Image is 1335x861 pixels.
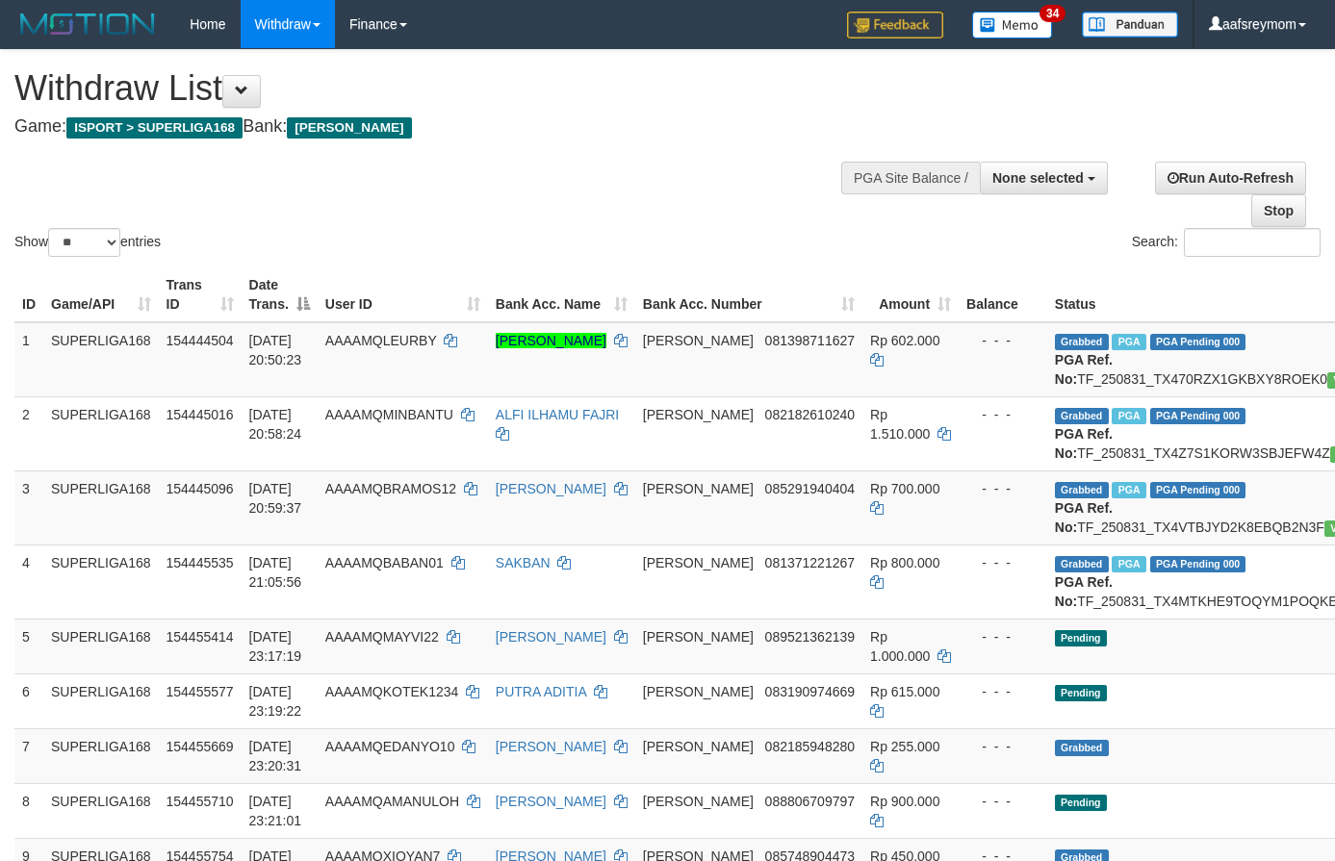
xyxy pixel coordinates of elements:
span: PGA Pending [1150,334,1246,350]
span: AAAAMQBABAN01 [325,555,444,570]
span: PGA Pending [1150,408,1246,424]
span: 154445016 [167,407,234,422]
span: 34 [1040,5,1065,22]
span: 154445535 [167,555,234,570]
a: PUTRA ADITIA [496,684,586,699]
a: [PERSON_NAME] [496,739,606,754]
span: [DATE] 23:19:22 [249,684,302,719]
span: Rp 1.000.000 [870,629,930,664]
span: Rp 900.000 [870,794,939,809]
span: 154444504 [167,333,234,348]
button: None selected [980,162,1108,194]
th: Game/API: activate to sort column ascending [43,267,159,322]
td: SUPERLIGA168 [43,396,159,470]
span: Rp 615.000 [870,684,939,699]
h1: Withdraw List [14,69,871,108]
span: [DATE] 20:50:23 [249,333,302,367]
th: User ID: activate to sort column ascending [318,267,488,322]
span: [PERSON_NAME] [643,481,754,496]
img: MOTION_logo.png [14,10,161,38]
div: - - - [966,479,1040,498]
h4: Game: Bank: [14,117,871,137]
td: SUPERLIGA168 [43,470,159,544]
div: - - - [966,737,1040,756]
span: [PERSON_NAME] [643,407,754,422]
span: Grabbed [1055,334,1109,350]
td: SUPERLIGA168 [43,619,159,673]
span: AAAAMQBRAMOS12 [325,481,456,496]
span: Copy 085291940404 to clipboard [765,481,855,496]
span: Marked by aafheankoy [1112,556,1145,572]
th: Balance [959,267,1047,322]
td: SUPERLIGA168 [43,322,159,397]
th: Bank Acc. Number: activate to sort column ascending [635,267,862,322]
span: [PERSON_NAME] [287,117,411,139]
div: - - - [966,792,1040,811]
span: 154445096 [167,481,234,496]
span: Copy 083190974669 to clipboard [765,684,855,699]
td: 7 [14,728,43,783]
span: Pending [1055,795,1107,811]
b: PGA Ref. No: [1055,352,1113,387]
a: [PERSON_NAME] [496,794,606,809]
span: Marked by aafounsreynich [1112,334,1145,350]
label: Show entries [14,228,161,257]
a: Stop [1251,194,1306,227]
td: 5 [14,619,43,673]
span: 154455414 [167,629,234,645]
span: [DATE] 23:17:19 [249,629,302,664]
span: Copy 082182610240 to clipboard [765,407,855,422]
td: 4 [14,544,43,619]
span: Marked by aafheankoy [1112,408,1145,424]
span: [PERSON_NAME] [643,555,754,570]
span: 154455710 [167,794,234,809]
span: Copy 088806709797 to clipboard [765,794,855,809]
b: PGA Ref. No: [1055,426,1113,461]
span: [PERSON_NAME] [643,684,754,699]
th: Amount: activate to sort column ascending [862,267,959,322]
span: Rp 255.000 [870,739,939,754]
select: Showentries [48,228,120,257]
div: - - - [966,405,1040,424]
th: ID [14,267,43,322]
span: AAAAMQKOTEK1234 [325,684,459,699]
b: PGA Ref. No: [1055,500,1113,535]
span: Copy 081398711627 to clipboard [765,333,855,348]
td: SUPERLIGA168 [43,544,159,619]
div: - - - [966,331,1040,350]
td: 3 [14,470,43,544]
span: Grabbed [1055,408,1109,424]
div: - - - [966,627,1040,646]
span: PGA Pending [1150,482,1246,498]
td: 6 [14,673,43,728]
td: SUPERLIGA168 [43,728,159,783]
th: Bank Acc. Name: activate to sort column ascending [488,267,635,322]
img: Feedback.jpg [847,12,943,38]
span: [DATE] 20:59:37 [249,481,302,516]
img: Button%20Memo.svg [972,12,1053,38]
span: AAAAMQLEURBY [325,333,437,348]
input: Search: [1184,228,1321,257]
td: 8 [14,783,43,838]
div: - - - [966,553,1040,572]
b: PGA Ref. No: [1055,574,1113,609]
span: Copy 081371221267 to clipboard [765,555,855,570]
span: Marked by aafheankoy [1112,482,1145,498]
span: Rp 800.000 [870,555,939,570]
span: [PERSON_NAME] [643,739,754,754]
span: Copy 089521362139 to clipboard [765,629,855,645]
th: Date Trans.: activate to sort column descending [242,267,318,322]
span: 154455669 [167,739,234,754]
span: Rp 700.000 [870,481,939,496]
td: SUPERLIGA168 [43,783,159,838]
div: PGA Site Balance / [841,162,980,194]
a: [PERSON_NAME] [496,629,606,645]
label: Search: [1132,228,1321,257]
span: [DATE] 23:21:01 [249,794,302,828]
img: panduan.png [1082,12,1178,38]
td: 2 [14,396,43,470]
span: AAAAMQEDANYO10 [325,739,455,754]
span: Grabbed [1055,740,1109,756]
a: SAKBAN [496,555,551,570]
td: 1 [14,322,43,397]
